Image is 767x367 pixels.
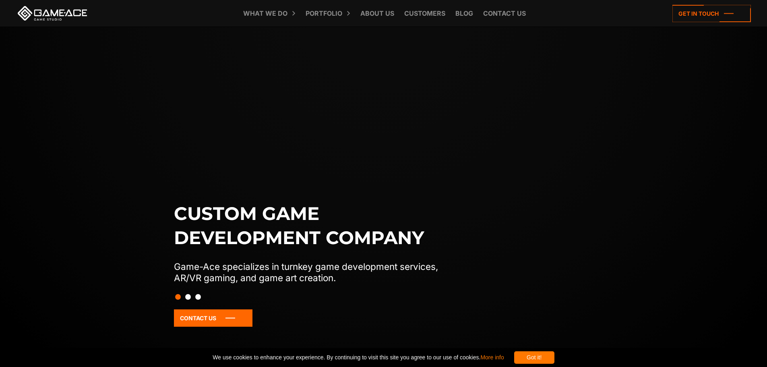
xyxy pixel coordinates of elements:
[514,351,554,364] div: Got it!
[195,290,201,304] button: Slide 3
[174,261,455,284] p: Game-Ace specializes in turnkey game development services, AR/VR gaming, and game art creation.
[672,5,751,22] a: Get in touch
[185,290,191,304] button: Slide 2
[174,309,252,327] a: Contact Us
[174,201,455,250] h1: Custom game development company
[175,290,181,304] button: Slide 1
[213,351,504,364] span: We use cookies to enhance your experience. By continuing to visit this site you agree to our use ...
[480,354,504,361] a: More info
